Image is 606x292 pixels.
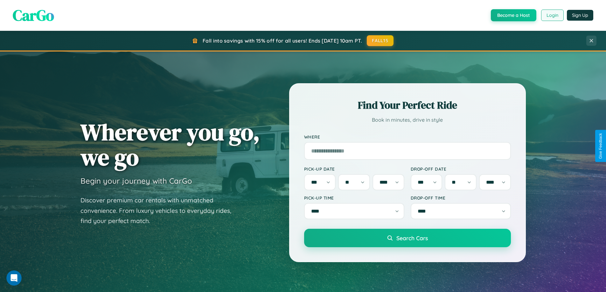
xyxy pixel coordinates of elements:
p: Discover premium car rentals with unmatched convenience. From luxury vehicles to everyday rides, ... [80,195,240,226]
label: Drop-off Time [411,195,511,200]
button: Sign Up [567,10,593,21]
button: Become a Host [491,9,536,21]
h1: Wherever you go, we go [80,119,260,170]
button: Search Cars [304,229,511,247]
p: Book in minutes, drive in style [304,115,511,125]
div: Give Feedback [598,133,603,159]
label: Drop-off Date [411,166,511,172]
h3: Begin your journey with CarGo [80,176,192,186]
label: Pick-up Date [304,166,404,172]
span: Search Cars [396,234,428,241]
button: FALL15 [367,35,394,46]
button: Login [541,10,564,21]
span: CarGo [13,5,54,26]
h2: Find Your Perfect Ride [304,98,511,112]
label: Pick-up Time [304,195,404,200]
iframe: Intercom live chat [6,270,22,286]
span: Fall into savings with 15% off for all users! Ends [DATE] 10am PT. [203,37,362,44]
label: Where [304,134,511,139]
